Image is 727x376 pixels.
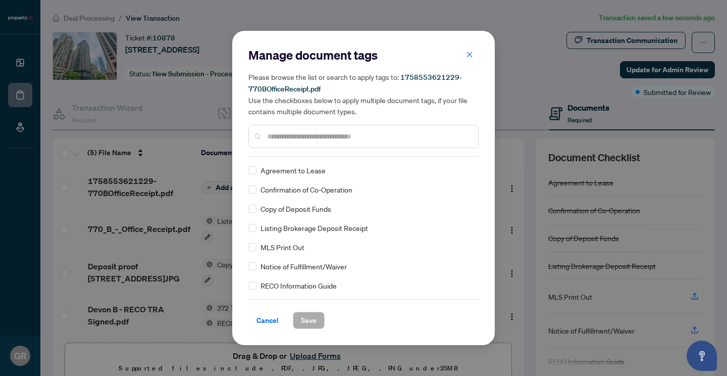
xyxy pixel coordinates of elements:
span: Listing Brokerage Deposit Receipt [261,222,368,233]
span: Notice of Fulfillment/Waiver [261,261,347,272]
button: Save [293,312,325,329]
h2: Manage document tags [248,47,479,63]
span: Cancel [256,312,279,328]
span: Copy of Deposit Funds [261,203,331,214]
span: RECO Information Guide [261,280,337,291]
h5: Please browse the list or search to apply tags to: Use the checkboxes below to apply multiple doc... [248,71,479,117]
span: close [466,51,473,58]
span: Confirmation of Co-Operation [261,184,352,195]
span: MLS Print Out [261,242,304,253]
button: Open asap [687,341,717,371]
button: Cancel [248,312,287,329]
span: Agreement to Lease [261,165,326,176]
